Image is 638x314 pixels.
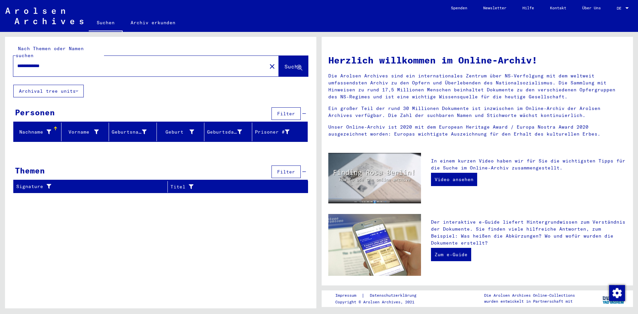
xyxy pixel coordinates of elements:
mat-header-cell: Prisoner # [252,123,308,141]
span: Filter [277,169,295,175]
div: Geburt‏ [159,129,194,136]
div: | [335,292,424,299]
img: eguide.jpg [328,214,421,276]
a: Impressum [335,292,362,299]
button: Suche [279,56,308,76]
div: Nachname [16,129,51,136]
mat-label: Nach Themen oder Namen suchen [16,46,84,58]
span: Filter [277,111,295,117]
button: Archival tree units [13,85,84,97]
div: Vorname [64,129,99,136]
img: yv_logo.png [601,290,626,307]
p: In einem kurzen Video haben wir für Sie die wichtigsten Tipps für die Suche im Online-Archiv zusa... [431,157,626,171]
mat-header-cell: Geburtsname [109,123,157,141]
h1: Herzlich willkommen im Online-Archiv! [328,53,626,67]
span: Suche [284,63,301,70]
p: Der interaktive e-Guide liefert Hintergrundwissen zum Verständnis der Dokumente. Sie finden viele... [431,219,626,247]
div: Titel [170,181,300,192]
div: Geburtsdatum [207,129,242,136]
mat-header-cell: Nachname [14,123,61,141]
mat-header-cell: Geburt‏ [157,123,205,141]
a: Suchen [89,15,123,32]
a: Archiv erkunden [123,15,183,31]
a: Datenschutzerklärung [365,292,424,299]
div: Geburtsname [112,129,147,136]
div: Geburt‏ [159,127,204,137]
img: video.jpg [328,153,421,203]
p: Ein großer Teil der rund 30 Millionen Dokumente ist inzwischen im Online-Archiv der Arolsen Archi... [328,105,626,119]
p: Die Arolsen Archives sind ein internationales Zentrum über NS-Verfolgung mit dem weltweit umfasse... [328,72,626,100]
button: Filter [271,165,301,178]
div: Themen [15,164,45,176]
div: Nachname [16,127,61,137]
div: Prisoner # [255,127,300,137]
div: Geburtsdatum [207,127,252,137]
div: Signature [16,183,159,190]
a: Video ansehen [431,173,477,186]
div: Zustimmung ändern [609,285,625,301]
mat-header-cell: Geburtsdatum [204,123,252,141]
img: Arolsen_neg.svg [5,8,83,24]
mat-icon: close [268,62,276,70]
p: wurden entwickelt in Partnerschaft mit [484,298,575,304]
button: Clear [266,59,279,73]
div: Signature [16,181,167,192]
p: Die Arolsen Archives Online-Collections [484,292,575,298]
p: Unser Online-Archiv ist 2020 mit dem European Heritage Award / Europa Nostra Award 2020 ausgezeic... [328,124,626,138]
img: Zustimmung ändern [609,285,625,301]
div: Personen [15,106,55,118]
div: Titel [170,183,291,190]
p: Copyright © Arolsen Archives, 2021 [335,299,424,305]
div: Vorname [64,127,109,137]
div: Geburtsname [112,127,157,137]
a: Zum e-Guide [431,248,471,261]
div: Prisoner # [255,129,290,136]
span: DE [617,6,624,11]
mat-header-cell: Vorname [61,123,109,141]
button: Filter [271,107,301,120]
